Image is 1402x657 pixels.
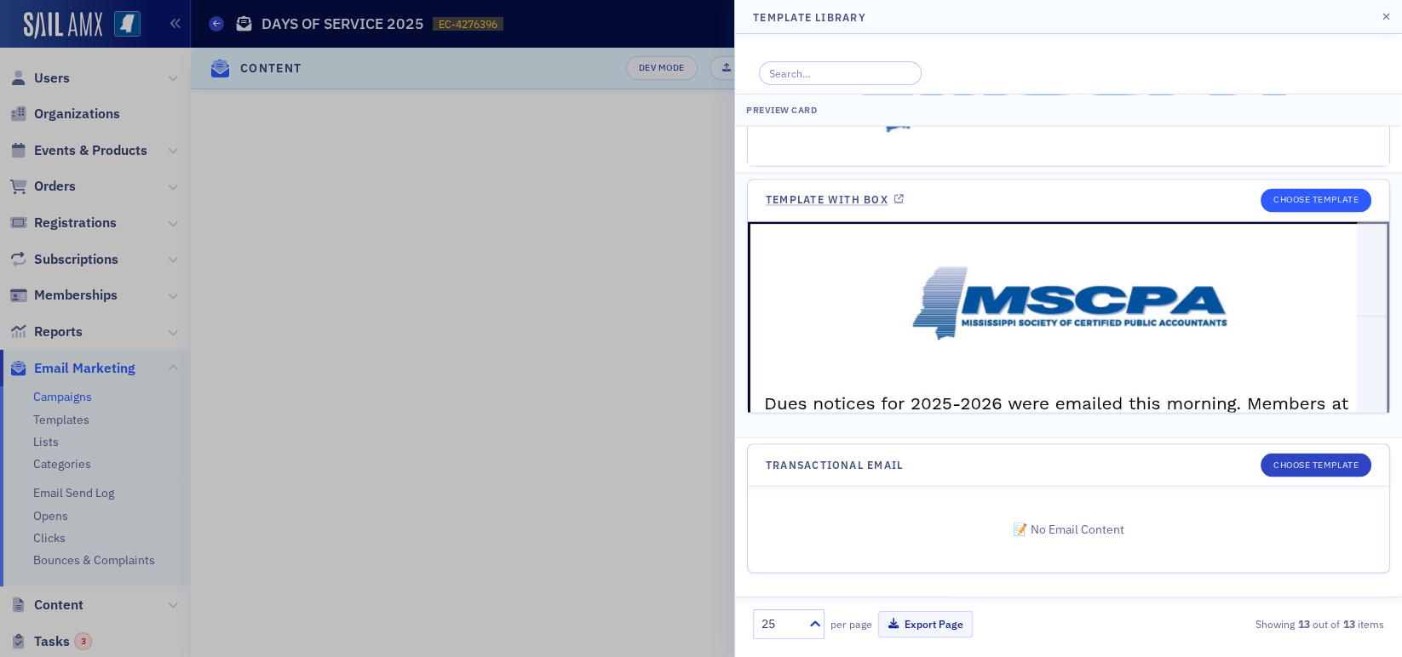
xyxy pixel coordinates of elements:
label: per page [830,616,872,631]
a: Transactional Email [766,458,920,471]
div: 25 [761,615,799,633]
strong: 13 [1340,616,1358,631]
button: Choose Template [1261,188,1371,212]
span: Preview Card [746,104,817,116]
span: 📝 [1013,521,1031,536]
input: Search… [759,61,922,85]
h4: Template Library [753,9,866,25]
strong: 13 [1295,616,1313,631]
a: Template with Box [766,193,905,206]
button: Choose Template [1261,453,1371,477]
span: No Email Content [748,486,1389,573]
div: Showing out of items [1186,616,1384,631]
button: Export Page [878,611,973,637]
